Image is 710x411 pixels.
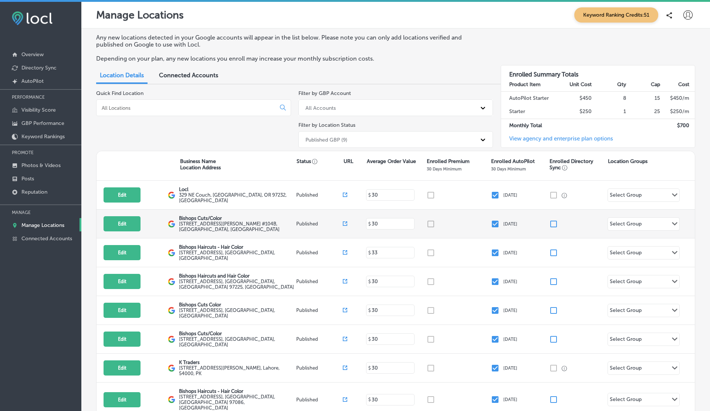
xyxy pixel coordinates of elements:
[296,221,343,227] p: Published
[296,336,343,342] p: Published
[660,105,695,119] td: $ 250 /m
[610,307,642,316] div: Select Group
[367,158,416,164] p: Average Order Value
[610,278,642,287] div: Select Group
[179,360,294,365] p: K Traders
[558,105,592,119] td: $250
[168,278,175,285] img: logo
[574,7,658,23] span: Keyword Ranking Credits: 51
[368,279,371,284] p: $
[509,81,541,88] strong: Product Item
[179,273,294,279] p: Bishops Haircuts and Hair Color
[179,308,294,319] label: [STREET_ADDRESS] , [GEOGRAPHIC_DATA], [GEOGRAPHIC_DATA]
[104,187,141,203] button: Edit
[21,51,44,58] p: Overview
[501,65,695,78] h3: Enrolled Summary Totals
[368,250,371,255] p: $
[501,105,558,119] td: Starter
[305,136,347,143] div: Published GBP (9)
[21,107,56,113] p: Visibility Score
[368,366,371,371] p: $
[179,279,294,290] label: [STREET_ADDRESS] , [GEOGRAPHIC_DATA], [GEOGRAPHIC_DATA] 97225, [GEOGRAPHIC_DATA]
[180,158,221,171] p: Business Name Location Address
[104,274,141,289] button: Edit
[96,90,143,96] label: Quick Find Location
[100,72,144,79] span: Location Details
[296,308,343,313] p: Published
[12,11,53,25] img: fda3e92497d09a02dc62c9cd864e3231.png
[179,302,294,308] p: Bishops Cuts Color
[491,158,535,164] p: Enrolled AutoPilot
[21,235,72,242] p: Connected Accounts
[179,331,294,336] p: Bishops Cuts/Color
[168,336,175,343] img: logo
[610,192,642,200] div: Select Group
[296,279,343,284] p: Published
[21,162,61,169] p: Photos & Videos
[179,365,294,376] label: [STREET_ADDRESS][PERSON_NAME] , Lahore, 54000, PK
[592,91,626,105] td: 8
[296,192,343,198] p: Published
[368,337,371,342] p: $
[104,332,141,347] button: Edit
[179,388,294,394] p: Bishops Haircuts - Hair Color
[298,122,355,128] label: Filter by Location Status
[550,158,604,171] p: Enrolled Directory Sync
[368,397,371,402] p: $
[104,392,141,407] button: Edit
[344,158,353,164] p: URL
[610,396,642,405] div: Select Group
[503,397,517,402] p: [DATE]
[626,78,661,92] th: Cap
[503,279,517,284] p: [DATE]
[592,105,626,119] td: 1
[296,397,343,402] p: Published
[610,365,642,373] div: Select Group
[427,166,461,171] p: 30 Days Minimum
[168,307,175,314] img: logo
[21,176,34,182] p: Posts
[179,221,294,232] label: [STREET_ADDRESS][PERSON_NAME] #104B , [GEOGRAPHIC_DATA], [GEOGRAPHIC_DATA]
[104,360,141,376] button: Edit
[660,78,695,92] th: Cost
[592,78,626,92] th: Qty
[660,119,695,132] td: $ 700
[296,250,343,255] p: Published
[168,191,175,199] img: logo
[21,65,57,71] p: Directory Sync
[101,105,274,111] input: All Locations
[501,91,558,105] td: AutoPilot Starter
[159,72,218,79] span: Connected Accounts
[503,221,517,227] p: [DATE]
[503,308,517,313] p: [DATE]
[501,119,558,132] td: Monthly Total
[501,135,613,147] a: View agency and enterprise plan options
[21,78,44,84] p: AutoPilot
[21,222,64,228] p: Manage Locations
[104,303,141,318] button: Edit
[179,336,294,347] label: [STREET_ADDRESS] , [GEOGRAPHIC_DATA], [GEOGRAPHIC_DATA]
[179,244,294,250] p: Bishops Haircuts - Hair Color
[626,91,661,105] td: 15
[21,189,47,195] p: Reputation
[368,308,371,313] p: $
[296,365,343,371] p: Published
[96,9,184,21] p: Manage Locations
[104,216,141,231] button: Edit
[503,250,517,255] p: [DATE]
[96,55,486,62] p: Depending on your plan, any new locations you enroll may increase your monthly subscription costs.
[168,364,175,372] img: logo
[610,336,642,344] div: Select Group
[104,245,141,260] button: Edit
[179,215,294,221] p: Bishops Cuts/Color
[179,394,294,411] label: [STREET_ADDRESS] , [GEOGRAPHIC_DATA], [GEOGRAPHIC_DATA] 97086, [GEOGRAPHIC_DATA]
[608,158,648,164] p: Location Groups
[626,105,661,119] td: 25
[168,396,175,403] img: logo
[503,193,517,198] p: [DATE]
[179,187,294,192] p: Locl
[427,158,470,164] p: Enrolled Premium
[96,34,486,48] p: Any new locations detected in your Google accounts will appear in the list below. Please note you...
[368,221,371,227] p: $
[503,337,517,342] p: [DATE]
